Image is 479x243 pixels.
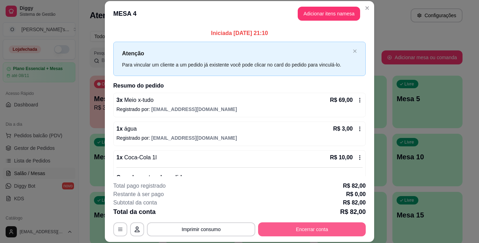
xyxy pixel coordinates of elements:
p: R$ 69,00 [330,96,353,104]
p: Complementos do pedido [116,173,363,182]
h2: Resumo do pedido [113,82,366,90]
p: Atenção [122,49,350,58]
p: Registrado por: [116,134,363,141]
span: água [123,126,137,132]
span: Coca-Cola 1l [123,154,157,160]
span: close [353,49,357,53]
p: R$ 82,00 [343,182,366,190]
p: 1 x [116,125,137,133]
header: MESA 4 [105,1,374,26]
p: Total da conta [113,207,156,217]
button: Encerrar conta [258,222,366,236]
p: Total pago registrado [113,182,166,190]
p: R$ 82,00 [343,199,366,207]
span: [EMAIL_ADDRESS][DOMAIN_NAME] [151,106,237,112]
span: Meio x-tudo [123,97,154,103]
button: close [353,49,357,54]
p: Iniciada [DATE] 21:10 [113,29,366,37]
p: Subtotal da conta [113,199,157,207]
p: Registrado por: [116,106,363,113]
div: Para vincular um cliente a um pedido já existente você pode clicar no card do pedido para vinculá... [122,61,350,69]
p: R$ 10,00 [330,153,353,162]
p: 1 x [116,153,157,162]
button: Close [362,2,373,14]
p: 3 x [116,96,154,104]
button: Adicionar itens namesa [298,7,360,21]
p: R$ 3,00 [333,125,353,133]
p: Restante à ser pago [113,190,164,199]
span: [EMAIL_ADDRESS][DOMAIN_NAME] [151,135,237,141]
button: Imprimir consumo [147,222,255,236]
p: R$ 82,00 [340,207,366,217]
p: R$ 0,00 [346,190,366,199]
